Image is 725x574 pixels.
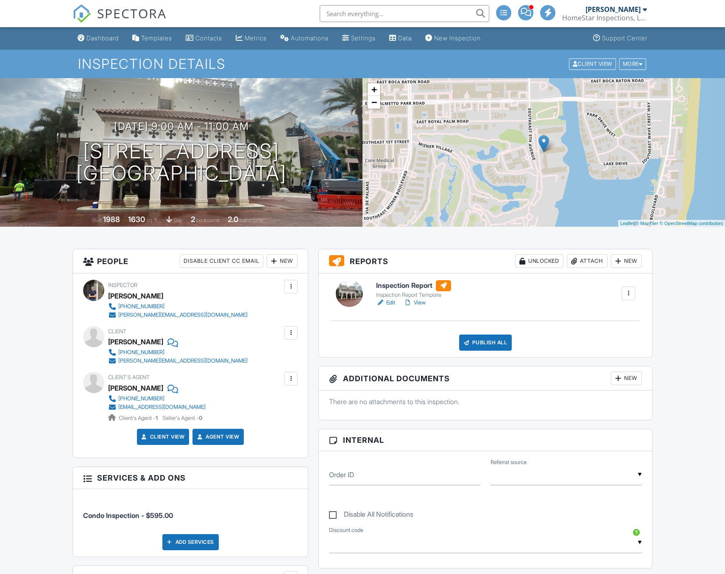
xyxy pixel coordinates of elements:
div: Unlocked [515,254,563,268]
div: [PERSON_NAME][EMAIL_ADDRESS][DOMAIN_NAME] [118,312,248,318]
a: Inspection Report Inspection Report Template [376,280,451,299]
div: Automations [291,34,329,42]
a: Edit [376,298,395,307]
div: Support Center [602,34,647,42]
a: Metrics [232,31,270,46]
div: [PHONE_NUMBER] [118,349,165,356]
a: Leaflet [620,221,634,226]
img: The Best Home Inspection Software - Spectora [72,4,91,23]
div: Client View [569,58,616,70]
a: Client View [568,60,618,67]
strong: 0 [199,415,202,421]
h3: Reports [319,249,652,273]
label: Referral source [491,459,527,466]
a: Zoom out [368,96,380,109]
a: Agent View [195,433,239,441]
span: Client [108,328,126,335]
a: Data [386,31,415,46]
div: [PERSON_NAME] [586,5,641,14]
div: Templates [141,34,172,42]
span: Condo Inspection - $595.00 [83,511,173,520]
a: Automations (Advanced) [277,31,332,46]
div: Attach [567,254,608,268]
div: New [611,254,642,268]
span: bathrooms [240,217,264,223]
div: 1988 [103,215,120,224]
span: Client's Agent [108,374,150,380]
span: Built [92,217,102,223]
div: New Inspection [434,34,481,42]
div: [PHONE_NUMBER] [118,395,165,402]
span: sq. ft. [146,217,158,223]
strong: 1 [156,415,158,421]
a: Contacts [182,31,226,46]
h1: Inspection Details [78,56,647,71]
a: [PERSON_NAME] [108,382,163,394]
div: New [611,371,642,385]
div: More [619,58,647,70]
div: [PERSON_NAME] [108,290,163,302]
h3: Internal [319,429,652,451]
div: [PHONE_NUMBER] [118,303,165,310]
div: Disable Client CC Email [180,254,263,268]
label: Disable All Notifications [329,510,413,521]
div: 2.0 [228,215,238,224]
label: Order ID [329,470,354,479]
span: SPECTORA [97,4,167,22]
li: Service: Condo Inspection [83,495,298,527]
div: Settings [351,34,376,42]
div: [EMAIL_ADDRESS][DOMAIN_NAME] [118,404,206,411]
a: © OpenStreetMap contributors [660,221,723,226]
h3: People [73,249,308,273]
a: © MapTiler [636,221,658,226]
a: [PHONE_NUMBER] [108,348,248,357]
div: Contacts [195,34,222,42]
a: [EMAIL_ADDRESS][DOMAIN_NAME] [108,403,206,411]
div: Dashboard [86,34,119,42]
input: Search everything... [320,5,489,22]
h6: Inspection Report [376,280,451,291]
h3: Services & Add ons [73,467,308,489]
span: bedrooms [196,217,220,223]
a: SPECTORA [72,11,167,29]
a: [PERSON_NAME][EMAIL_ADDRESS][DOMAIN_NAME] [108,357,248,365]
div: | [618,220,725,227]
a: New Inspection [422,31,484,46]
a: Zoom in [368,83,380,96]
a: View [404,298,426,307]
div: Inspection Report Template [376,292,451,298]
h3: [DATE] 9:00 am - 11:00 am [114,121,249,132]
div: [PERSON_NAME][EMAIL_ADDRESS][DOMAIN_NAME] [118,357,248,364]
a: [PHONE_NUMBER] [108,394,206,403]
h3: Additional Documents [319,366,652,391]
a: [PERSON_NAME][EMAIL_ADDRESS][DOMAIN_NAME] [108,311,248,319]
span: Seller's Agent - [162,415,202,421]
div: Metrics [245,34,267,42]
div: Publish All [459,335,512,351]
a: [PHONE_NUMBER] [108,302,248,311]
div: Data [398,34,412,42]
a: Templates [129,31,176,46]
div: HomeStar Inspections, LLC [562,14,647,22]
span: Inspector [108,282,137,288]
a: Settings [339,31,379,46]
span: slab [173,217,183,223]
div: New [267,254,298,268]
div: 2 [191,215,195,224]
p: There are no attachments to this inspection. [329,397,642,406]
a: Support Center [590,31,651,46]
div: [PERSON_NAME] [108,335,163,348]
div: Add Services [162,534,219,550]
span: Client's Agent - [119,415,159,421]
a: Dashboard [74,31,122,46]
div: 1630 [128,215,145,224]
a: Client View [140,433,185,441]
label: Discount code [329,526,363,534]
h1: [STREET_ADDRESS] [GEOGRAPHIC_DATA] [76,140,287,185]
